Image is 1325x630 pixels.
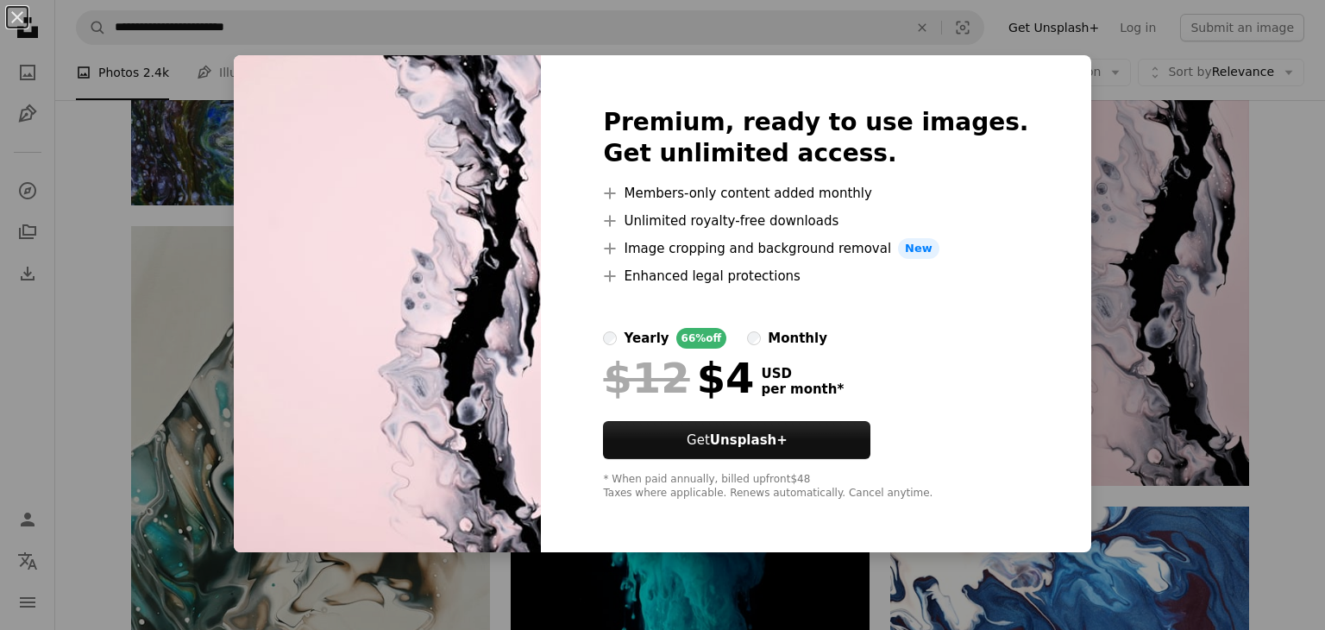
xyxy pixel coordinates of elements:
[761,381,844,397] span: per month *
[710,432,788,448] strong: Unsplash+
[603,331,617,345] input: yearly66%off
[768,328,827,349] div: monthly
[603,421,870,459] button: GetUnsplash+
[747,331,761,345] input: monthly
[898,238,939,259] span: New
[603,356,689,400] span: $12
[603,183,1028,204] li: Members-only content added monthly
[603,107,1028,169] h2: Premium, ready to use images. Get unlimited access.
[603,211,1028,231] li: Unlimited royalty-free downloads
[603,238,1028,259] li: Image cropping and background removal
[603,473,1028,501] div: * When paid annually, billed upfront $48 Taxes where applicable. Renews automatically. Cancel any...
[624,328,669,349] div: yearly
[234,55,541,552] img: premium_photo-1663937462324-cac2b103fc0c
[676,328,727,349] div: 66% off
[761,366,844,381] span: USD
[603,266,1028,287] li: Enhanced legal protections
[603,356,754,400] div: $4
